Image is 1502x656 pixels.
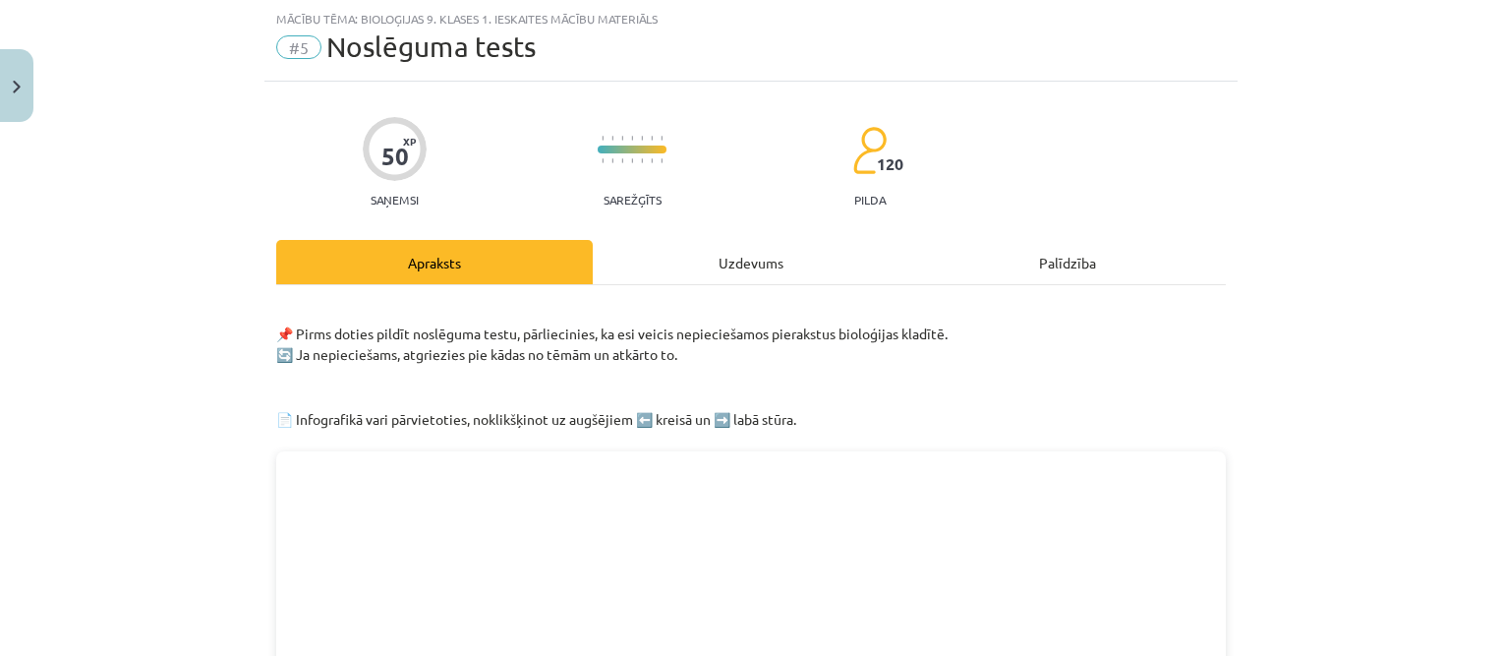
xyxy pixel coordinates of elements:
[602,136,604,141] img: icon-short-line-57e1e144782c952c97e751825c79c345078a6d821885a25fce030b3d8c18986b.svg
[621,158,623,163] img: icon-short-line-57e1e144782c952c97e751825c79c345078a6d821885a25fce030b3d8c18986b.svg
[852,126,887,175] img: students-c634bb4e5e11cddfef0936a35e636f08e4e9abd3cc4e673bd6f9a4125e45ecb1.svg
[877,155,903,173] span: 120
[611,136,613,141] img: icon-short-line-57e1e144782c952c97e751825c79c345078a6d821885a25fce030b3d8c18986b.svg
[641,158,643,163] img: icon-short-line-57e1e144782c952c97e751825c79c345078a6d821885a25fce030b3d8c18986b.svg
[403,136,416,147] span: XP
[276,240,593,284] div: Apraksts
[276,35,321,59] span: #5
[604,193,662,207] p: Sarežģīts
[651,136,653,141] img: icon-short-line-57e1e144782c952c97e751825c79c345078a6d821885a25fce030b3d8c18986b.svg
[621,136,623,141] img: icon-short-line-57e1e144782c952c97e751825c79c345078a6d821885a25fce030b3d8c18986b.svg
[661,158,663,163] img: icon-short-line-57e1e144782c952c97e751825c79c345078a6d821885a25fce030b3d8c18986b.svg
[381,143,409,170] div: 50
[326,30,536,63] span: Noslēguma tests
[13,81,21,93] img: icon-close-lesson-0947bae3869378f0d4975bcd49f059093ad1ed9edebbc8119c70593378902aed.svg
[363,193,427,207] p: Saņemsi
[611,158,613,163] img: icon-short-line-57e1e144782c952c97e751825c79c345078a6d821885a25fce030b3d8c18986b.svg
[641,136,643,141] img: icon-short-line-57e1e144782c952c97e751825c79c345078a6d821885a25fce030b3d8c18986b.svg
[276,303,1226,365] p: 📌 Pirms doties pildīt noslēguma testu, pārliecinies, ka esi veicis nepieciešamos pierakstus biolo...
[631,136,633,141] img: icon-short-line-57e1e144782c952c97e751825c79c345078a6d821885a25fce030b3d8c18986b.svg
[276,409,1226,430] p: 📄 Infografikā vari pārvietoties, noklikšķinot uz augšējiem ⬅️ kreisā un ➡️ labā stūra.
[593,240,909,284] div: Uzdevums
[631,158,633,163] img: icon-short-line-57e1e144782c952c97e751825c79c345078a6d821885a25fce030b3d8c18986b.svg
[602,158,604,163] img: icon-short-line-57e1e144782c952c97e751825c79c345078a6d821885a25fce030b3d8c18986b.svg
[276,12,1226,26] div: Mācību tēma: Bioloģijas 9. klases 1. ieskaites mācību materiāls
[909,240,1226,284] div: Palīdzība
[661,136,663,141] img: icon-short-line-57e1e144782c952c97e751825c79c345078a6d821885a25fce030b3d8c18986b.svg
[854,193,886,207] p: pilda
[651,158,653,163] img: icon-short-line-57e1e144782c952c97e751825c79c345078a6d821885a25fce030b3d8c18986b.svg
